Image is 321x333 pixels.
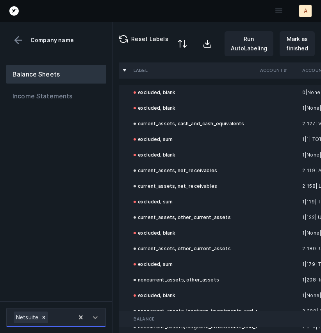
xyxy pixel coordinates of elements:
[134,260,173,269] div: excluded, sum
[134,88,175,97] div: excluded, blank
[231,34,267,53] p: Run AutoLabeling
[134,103,175,113] div: excluded, blank
[6,65,106,84] button: Balance Sheets
[280,31,315,56] button: Mark as finished
[134,244,231,253] div: current_assets, other_current_assets
[304,7,307,15] p: A
[134,166,217,175] div: current_assets, net_receivables
[112,31,175,47] button: Reset Labels
[6,34,106,46] div: Company name
[134,228,175,238] div: excluded, blank
[134,275,219,285] div: noncurrent_assets, other_assets
[6,87,106,105] button: Income Statements
[134,150,175,160] div: excluded, blank
[134,135,173,144] div: excluded, sum
[257,62,299,78] th: Account #
[134,197,173,207] div: excluded, sum
[134,291,175,300] div: excluded, blank
[134,213,231,222] div: current_assets, other_current_assets
[130,62,257,78] th: Label
[134,306,284,316] div: noncurrent_assets, longterm_investments_and_receivables
[134,119,244,128] div: current_assets, cash_and_cash_equivalents
[286,34,309,53] p: Mark as finished
[134,322,284,331] div: noncurrent_assets, longterm_investments_and_receivables
[225,31,273,56] button: Run AutoLabeling
[130,311,257,327] td: Balance
[14,312,39,323] div: Netsuite
[134,182,217,191] div: current_assets, net_receivables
